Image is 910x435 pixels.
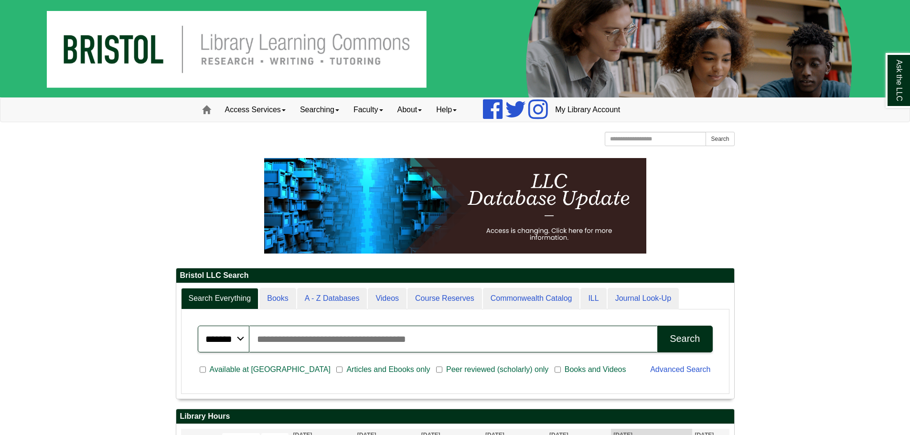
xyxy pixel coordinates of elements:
a: ILL [580,288,606,309]
input: Books and Videos [555,365,561,374]
a: My Library Account [548,98,627,122]
button: Search [706,132,734,146]
span: Articles and Ebooks only [343,364,434,375]
h2: Bristol LLC Search [176,268,734,283]
span: Available at [GEOGRAPHIC_DATA] [206,364,334,375]
a: Books [259,288,296,309]
a: Course Reserves [407,288,482,309]
img: HTML tutorial [264,158,646,254]
a: A - Z Databases [297,288,367,309]
a: About [390,98,429,122]
a: Access Services [218,98,293,122]
a: Searching [293,98,346,122]
a: Help [429,98,464,122]
a: Search Everything [181,288,259,309]
h2: Library Hours [176,409,734,424]
a: Advanced Search [650,365,710,373]
span: Peer reviewed (scholarly) only [442,364,552,375]
a: Commonwealth Catalog [483,288,580,309]
a: Videos [368,288,407,309]
button: Search [657,326,712,352]
div: Search [670,333,700,344]
input: Available at [GEOGRAPHIC_DATA] [200,365,206,374]
input: Peer reviewed (scholarly) only [436,365,442,374]
input: Articles and Ebooks only [336,365,343,374]
span: Books and Videos [561,364,630,375]
a: Faculty [346,98,390,122]
a: Journal Look-Up [608,288,679,309]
